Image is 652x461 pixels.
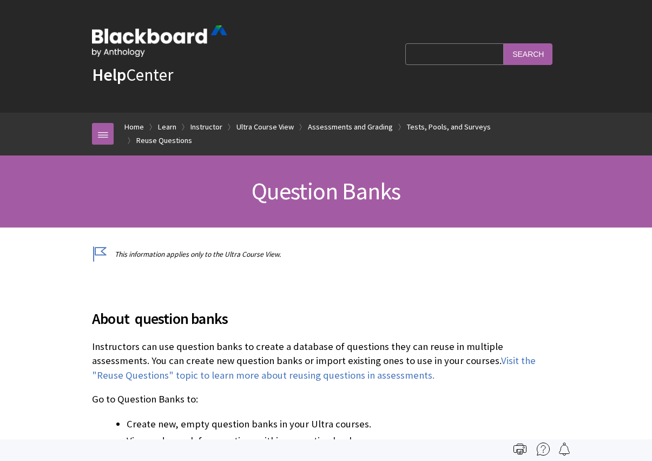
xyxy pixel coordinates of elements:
span: About question banks [92,307,560,330]
a: Instructor [190,120,222,134]
input: Search [504,43,552,64]
a: HelpCenter [92,64,173,86]
strong: Help [92,64,126,86]
a: Ultra Course View [236,120,294,134]
img: Blackboard by Anthology [92,25,227,57]
li: View and search for questions within a question bank. [127,433,560,449]
a: Visit the "Reuse Questions" topic to learn more about reusing questions in assessments. [92,354,536,381]
a: Home [124,120,144,134]
img: More help [537,443,550,456]
li: Create new, empty question banks in your Ultra courses. [127,417,560,432]
a: Reuse Questions [136,134,192,147]
span: Question Banks [252,176,401,206]
img: Print [513,443,526,456]
a: Tests, Pools, and Surveys [407,120,491,134]
a: Learn [158,120,176,134]
p: Go to Question Banks to: [92,392,560,406]
a: Assessments and Grading [308,120,393,134]
img: Follow this page [558,443,571,456]
p: Instructors can use question banks to create a database of questions they can reuse in multiple a... [92,340,560,382]
p: This information applies only to the Ultra Course View. [92,249,560,259]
